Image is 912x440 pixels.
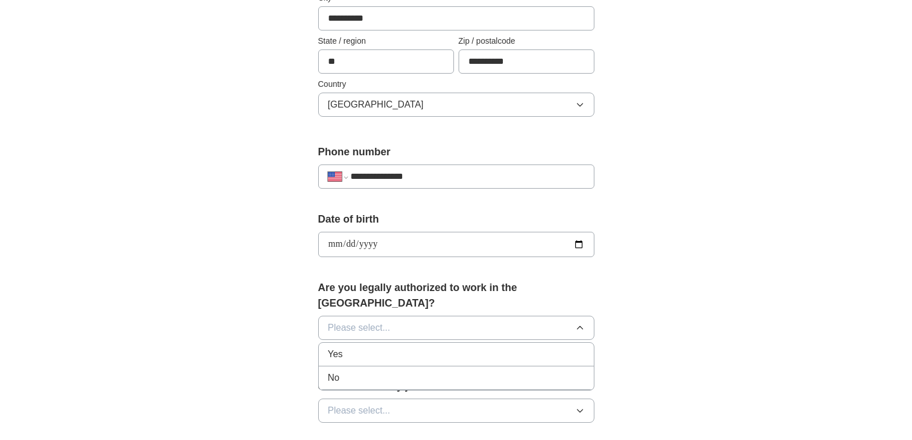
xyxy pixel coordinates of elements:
label: State / region [318,35,454,47]
label: Country [318,78,594,90]
label: Date of birth [318,212,594,227]
button: [GEOGRAPHIC_DATA] [318,93,594,117]
button: Please select... [318,399,594,423]
label: Are you legally authorized to work in the [GEOGRAPHIC_DATA]? [318,280,594,311]
button: Please select... [318,316,594,340]
span: Please select... [328,321,391,335]
label: Zip / postalcode [459,35,594,47]
label: Phone number [318,144,594,160]
span: Yes [328,347,343,361]
span: No [328,371,339,385]
span: [GEOGRAPHIC_DATA] [328,98,424,112]
span: Please select... [328,404,391,418]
